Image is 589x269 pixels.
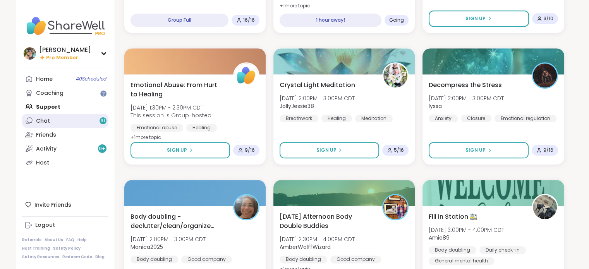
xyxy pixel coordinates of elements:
a: Chat31 [22,114,108,128]
a: Logout [22,218,108,232]
a: FAQ [66,237,74,243]
span: This session is Group-hosted [131,111,211,119]
img: ShareWell Nav Logo [22,12,108,39]
div: Body doubling [280,255,327,263]
div: Activity [36,145,57,153]
span: 16 / 16 [243,17,255,23]
b: JollyJessie38 [280,102,314,110]
div: Meditation [355,115,393,122]
div: Body doubling [131,255,178,263]
span: [DATE] 2:00PM - 3:00PM CDT [280,94,355,102]
button: Sign Up [131,142,230,158]
button: Sign Up [429,142,528,158]
div: Friends [36,131,56,139]
div: General mental health [429,257,494,265]
img: lyssa [533,63,557,87]
span: Sign Up [465,15,486,22]
span: [DATE] Afternoon Body Double Buddies [280,212,374,231]
button: Sign Up [429,10,529,27]
a: Blog [95,254,105,260]
span: Decompress the Stress [429,81,502,90]
div: Chat [36,117,50,125]
img: Amie89 [533,195,557,219]
a: Referrals [22,237,41,243]
div: Emotional regulation [495,115,556,122]
b: AmberWolffWizard [280,243,331,251]
span: [DATE] 2:30PM - 4:00PM CDT [280,235,355,243]
div: Daily check-in [479,246,526,254]
img: Monica2025 [234,195,258,219]
a: About Us [45,237,63,243]
span: 9 / 16 [543,147,553,153]
img: JollyJessie38 [383,63,407,87]
b: Amie89 [429,234,450,242]
span: Sign Up [465,147,486,154]
span: Going [389,17,404,23]
button: Sign Up [280,142,379,158]
span: 3 / 10 [544,15,553,22]
span: 5 / 16 [394,147,404,153]
div: Group Full [131,14,228,27]
div: Good company [330,255,381,263]
span: Sign Up [316,147,336,154]
span: Emotional Abuse: From Hurt to Healing [131,81,225,99]
a: Safety Resources [22,254,59,260]
div: Home [36,75,53,83]
img: Adrienne_QueenOfTheDawn [24,47,36,60]
span: [DATE] 3:00PM - 4:00PM CDT [429,226,504,234]
span: 40 Scheduled [76,76,106,82]
span: 9 + [99,146,105,152]
iframe: Spotlight [100,91,106,97]
div: Emotional abuse [131,124,183,132]
span: 9 / 16 [245,147,255,153]
div: Anxiety [429,115,458,122]
a: Host Training [22,246,50,251]
span: 31 [101,118,105,124]
span: [DATE] 2:00PM - 3:00PM CDT [429,94,504,102]
span: Crystal Light Meditation [280,81,355,90]
span: Fill in Station 🚉 [429,212,477,221]
div: Logout [35,221,55,229]
div: Good company [181,255,232,263]
div: Healing [186,124,217,132]
b: Monica2025 [131,243,163,251]
a: Safety Policy [53,246,81,251]
span: [DATE] 1:30PM - 2:30PM CDT [131,104,211,111]
b: lyssa [429,102,442,110]
a: Redeem Code [62,254,92,260]
a: Friends [22,128,108,142]
a: Coaching [22,86,108,100]
span: Sign Up [167,147,187,154]
a: Home40Scheduled [22,72,108,86]
img: ShareWell [234,63,258,87]
a: Host [22,156,108,170]
img: AmberWolffWizard [383,195,407,219]
span: Body doubling - declutter/clean/organize with me [131,212,225,231]
div: Healing [321,115,352,122]
span: Pro Member [46,55,78,61]
a: Activity9+ [22,142,108,156]
a: Help [77,237,87,243]
span: [DATE] 2:00PM - 3:00PM CDT [131,235,206,243]
div: Breathwork [280,115,318,122]
div: Closure [461,115,491,122]
div: [PERSON_NAME] [39,46,91,54]
div: Coaching [36,89,64,97]
div: Invite Friends [22,198,108,212]
div: Body doubling [429,246,476,254]
div: Host [36,159,49,167]
div: 1 hour away! [280,14,381,27]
